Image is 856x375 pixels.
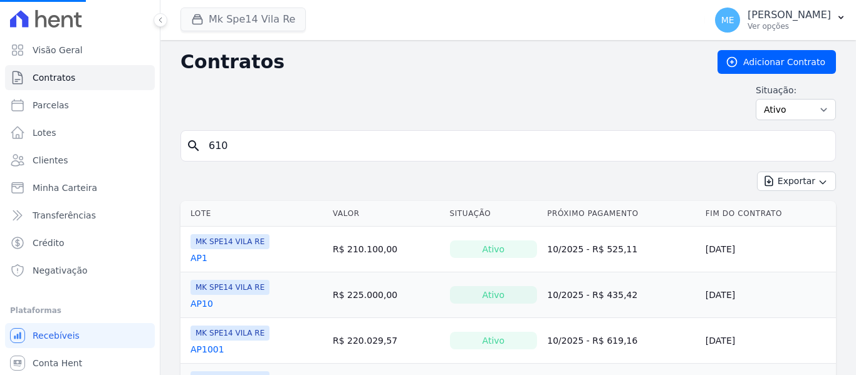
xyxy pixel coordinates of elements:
[5,230,155,255] a: Crédito
[542,201,701,227] th: Próximo Pagamento
[33,264,88,277] span: Negativação
[547,290,637,300] a: 10/2025 - R$ 435,42
[701,272,836,318] td: [DATE]
[180,201,328,227] th: Lote
[756,84,836,96] label: Situação:
[5,120,155,145] a: Lotes
[5,148,155,173] a: Clientes
[5,203,155,228] a: Transferências
[5,38,155,63] a: Visão Geral
[33,44,83,56] span: Visão Geral
[328,201,445,227] th: Valor
[191,297,213,310] a: AP10
[701,227,836,272] td: [DATE]
[33,126,56,139] span: Lotes
[191,326,269,341] span: MK SPE14 VILA RE
[757,172,836,191] button: Exportar
[701,201,836,227] th: Fim do Contrato
[33,237,65,249] span: Crédito
[450,240,538,258] div: Ativo
[180,8,306,31] button: Mk Spe14 Vila Re
[705,3,856,38] button: ME [PERSON_NAME] Ver opções
[191,234,269,249] span: MK SPE14 VILA RE
[5,65,155,90] a: Contratos
[445,201,543,227] th: Situação
[721,16,734,24] span: ME
[186,138,201,153] i: search
[718,50,836,74] a: Adicionar Contrato
[748,21,831,31] p: Ver opções
[33,182,97,194] span: Minha Carteira
[5,258,155,283] a: Negativação
[191,343,224,356] a: AP1001
[180,51,697,73] h2: Contratos
[33,71,75,84] span: Contratos
[450,332,538,349] div: Ativo
[5,323,155,348] a: Recebíveis
[701,318,836,364] td: [DATE]
[33,209,96,222] span: Transferências
[33,99,69,111] span: Parcelas
[450,286,538,304] div: Ativo
[547,244,637,254] a: 10/2025 - R$ 525,11
[33,154,68,167] span: Clientes
[547,336,637,346] a: 10/2025 - R$ 619,16
[328,272,445,318] td: R$ 225.000,00
[191,252,207,264] a: AP1
[328,318,445,364] td: R$ 220.029,57
[33,329,80,342] span: Recebíveis
[201,133,830,158] input: Buscar por nome do lote
[748,9,831,21] p: [PERSON_NAME]
[328,227,445,272] td: R$ 210.100,00
[5,175,155,200] a: Minha Carteira
[5,93,155,118] a: Parcelas
[33,357,82,369] span: Conta Hent
[10,303,150,318] div: Plataformas
[191,280,269,295] span: MK SPE14 VILA RE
